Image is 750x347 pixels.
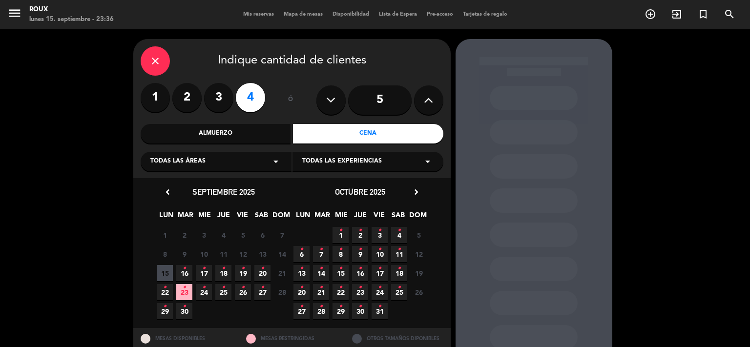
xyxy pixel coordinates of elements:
span: 26 [235,284,251,300]
span: MIE [196,209,212,225]
div: Roux [29,5,114,15]
span: VIE [371,209,387,225]
span: 18 [391,265,407,281]
span: octubre 2025 [335,187,385,197]
span: 19 [411,265,427,281]
span: 9 [176,246,192,262]
span: 13 [254,246,271,262]
span: 5 [411,227,427,243]
span: 5 [235,227,251,243]
span: 24 [196,284,212,300]
div: lunes 15. septiembre - 23:36 [29,15,114,24]
span: 18 [215,265,231,281]
i: • [163,299,167,314]
div: Indique cantidad de clientes [141,46,443,76]
span: 15 [157,265,173,281]
label: 2 [172,83,202,112]
i: • [300,280,303,295]
span: VIE [234,209,250,225]
button: menu [7,6,22,24]
i: • [397,242,401,257]
i: • [378,242,381,257]
i: menu [7,6,22,20]
i: • [183,280,186,295]
span: DOM [409,209,425,225]
span: 7 [313,246,329,262]
i: exit_to_app [671,8,683,20]
span: 13 [293,265,310,281]
i: search [724,8,735,20]
span: 4 [215,227,231,243]
i: • [339,223,342,238]
i: chevron_right [411,187,421,197]
div: Cena [293,124,443,143]
span: 29 [157,303,173,319]
i: • [241,280,245,295]
span: 11 [215,246,231,262]
span: 6 [254,227,271,243]
label: 3 [204,83,233,112]
span: 15 [333,265,349,281]
i: • [300,261,303,276]
span: 16 [352,265,368,281]
span: 21 [274,265,290,281]
span: MAR [314,209,330,225]
span: JUE [352,209,368,225]
i: arrow_drop_down [422,156,434,167]
i: • [300,242,303,257]
i: • [339,280,342,295]
i: • [397,223,401,238]
i: • [397,261,401,276]
i: • [202,280,206,295]
span: 30 [176,303,192,319]
span: 21 [313,284,329,300]
span: 1 [333,227,349,243]
span: Pre-acceso [422,12,458,17]
span: MAR [177,209,193,225]
span: 25 [391,284,407,300]
i: • [378,280,381,295]
i: • [339,242,342,257]
span: 30 [352,303,368,319]
i: • [319,242,323,257]
span: 23 [352,284,368,300]
span: 2 [352,227,368,243]
i: • [319,261,323,276]
span: 28 [313,303,329,319]
i: • [202,261,206,276]
span: 24 [372,284,388,300]
i: add_circle_outline [645,8,656,20]
span: Lista de Espera [374,12,422,17]
span: 19 [235,265,251,281]
span: 10 [196,246,212,262]
i: • [319,299,323,314]
i: turned_in_not [697,8,709,20]
span: 29 [333,303,349,319]
i: • [378,261,381,276]
span: LUN [295,209,311,225]
div: ó [275,83,307,117]
span: 28 [274,284,290,300]
i: • [378,299,381,314]
i: • [319,280,323,295]
span: 31 [372,303,388,319]
div: Almuerzo [141,124,291,143]
span: 8 [333,246,349,262]
span: 10 [372,246,388,262]
span: 27 [293,303,310,319]
span: Disponibilidad [328,12,374,17]
span: 7 [274,227,290,243]
span: 6 [293,246,310,262]
span: 23 [176,284,192,300]
i: arrow_drop_down [270,156,282,167]
span: 17 [372,265,388,281]
span: MIE [333,209,349,225]
span: Todas las experiencias [302,157,382,166]
span: 4 [391,227,407,243]
span: 17 [196,265,212,281]
i: • [222,261,225,276]
span: septiembre 2025 [192,187,255,197]
span: SAB [253,209,270,225]
span: 20 [293,284,310,300]
i: • [261,261,264,276]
